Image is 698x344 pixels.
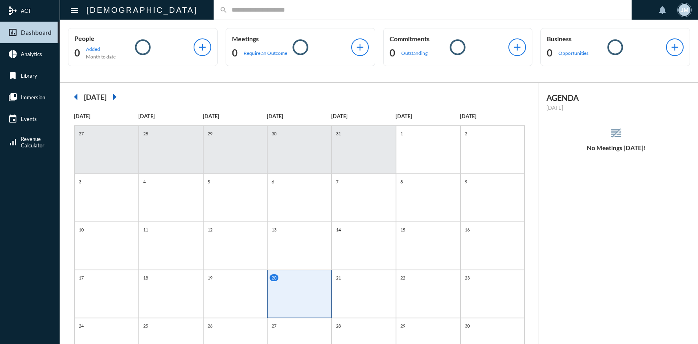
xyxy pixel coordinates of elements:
span: Immersion [21,94,45,101]
p: 30 [270,130,278,137]
p: 28 [141,130,150,137]
span: Revenue Calculator [21,136,44,149]
p: 6 [270,178,276,185]
p: 19 [206,274,214,281]
button: Toggle sidenav [66,2,82,18]
p: 2 [463,130,469,137]
mat-icon: notifications [658,5,667,15]
p: 7 [334,178,340,185]
p: 22 [398,274,407,281]
p: 28 [334,322,343,329]
span: Library [21,72,37,79]
p: 29 [206,130,214,137]
p: 17 [77,274,86,281]
p: 12 [206,226,214,233]
p: [DATE] [331,113,396,119]
mat-icon: reorder [610,127,623,140]
p: 10 [77,226,86,233]
p: 16 [463,226,472,233]
mat-icon: signal_cellular_alt [8,137,18,147]
p: 27 [270,322,278,329]
p: [DATE] [460,113,524,119]
h2: [DATE] [84,93,106,101]
p: 23 [463,274,472,281]
p: [DATE] [396,113,460,119]
mat-icon: bookmark [8,71,18,80]
mat-icon: mediation [8,6,18,16]
span: ACT [21,8,31,14]
p: 13 [270,226,278,233]
mat-icon: arrow_left [68,89,84,105]
div: JM [678,4,690,16]
p: 26 [206,322,214,329]
span: Events [21,116,37,122]
p: 25 [141,322,150,329]
p: 30 [463,322,472,329]
p: [DATE] [203,113,267,119]
span: Analytics [21,51,42,57]
p: 5 [206,178,212,185]
mat-icon: collections_bookmark [8,93,18,102]
p: 1 [398,130,405,137]
p: 3 [77,178,83,185]
p: 31 [334,130,343,137]
p: 20 [270,274,278,281]
mat-icon: Side nav toggle icon [70,6,79,15]
p: 8 [398,178,405,185]
p: 4 [141,178,148,185]
p: 18 [141,274,150,281]
p: 15 [398,226,407,233]
mat-icon: arrow_right [106,89,122,105]
mat-icon: pie_chart [8,49,18,59]
mat-icon: event [8,114,18,124]
p: 21 [334,274,343,281]
h2: AGENDA [546,93,686,103]
p: 14 [334,226,343,233]
p: 29 [398,322,407,329]
h2: [DEMOGRAPHIC_DATA] [86,4,198,16]
h5: No Meetings [DATE]! [538,144,694,151]
p: 9 [463,178,469,185]
p: 11 [141,226,150,233]
p: [DATE] [267,113,331,119]
p: [DATE] [138,113,203,119]
p: 27 [77,130,86,137]
p: [DATE] [74,113,138,119]
mat-icon: search [220,6,228,14]
span: Dashboard [21,29,52,36]
mat-icon: insert_chart_outlined [8,28,18,37]
p: [DATE] [546,105,686,111]
p: 24 [77,322,86,329]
